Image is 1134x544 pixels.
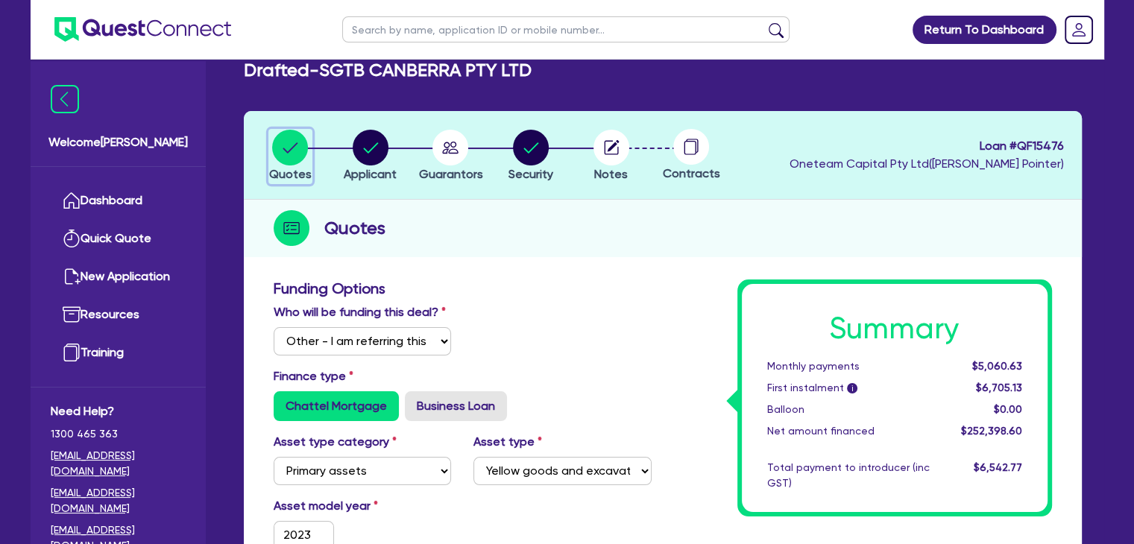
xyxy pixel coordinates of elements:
button: Quotes [268,129,312,184]
label: Asset type [473,433,542,451]
label: Who will be funding this deal? [274,303,446,321]
img: resources [63,306,81,323]
h3: Funding Options [274,279,652,297]
span: Need Help? [51,402,186,420]
label: Chattel Mortgage [274,391,399,421]
a: Resources [51,296,186,334]
span: Welcome [PERSON_NAME] [48,133,188,151]
label: Finance type [274,367,353,385]
a: Return To Dashboard [913,16,1056,44]
button: Notes [593,129,630,184]
span: 1300 465 363 [51,426,186,442]
img: step-icon [274,210,309,246]
h1: Summary [767,311,1022,347]
label: Business Loan [405,391,507,421]
div: Balloon [756,402,941,417]
span: Guarantors [418,167,482,181]
span: Loan # QF15476 [790,137,1064,155]
label: Asset type category [274,433,397,451]
button: Security [508,129,554,184]
span: $252,398.60 [960,425,1021,437]
a: New Application [51,258,186,296]
span: Notes [594,167,628,181]
button: Guarantors [418,129,483,184]
input: Search by name, application ID or mobile number... [342,16,790,42]
a: [EMAIL_ADDRESS][DOMAIN_NAME] [51,448,186,479]
a: Training [51,334,186,372]
span: $6,705.13 [975,382,1021,393]
img: quest-connect-logo-blue [54,17,231,42]
a: Dropdown toggle [1059,10,1098,49]
span: $0.00 [993,403,1021,415]
span: i [847,383,857,393]
span: Applicant [344,167,397,181]
button: Applicant [343,129,397,184]
div: Total payment to introducer (inc GST) [756,460,941,491]
img: icon-menu-close [51,85,79,113]
label: Asset model year [262,497,463,515]
a: Dashboard [51,182,186,220]
span: Quotes [269,167,312,181]
span: $5,060.63 [971,360,1021,372]
span: Oneteam Capital Pty Ltd ( [PERSON_NAME] Pointer ) [790,156,1064,171]
img: quick-quote [63,230,81,247]
img: training [63,344,81,361]
div: Monthly payments [756,358,941,374]
span: $6,542.77 [973,461,1021,473]
img: new-application [63,268,81,285]
a: [EMAIL_ADDRESS][DOMAIN_NAME] [51,485,186,516]
span: Contracts [663,166,720,180]
div: First instalment [756,380,941,396]
a: Quick Quote [51,220,186,258]
h2: Drafted - SGTB CANBERRA PTY LTD [244,60,532,81]
div: Net amount financed [756,423,941,439]
h2: Quotes [324,215,385,241]
span: Security [508,167,553,181]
